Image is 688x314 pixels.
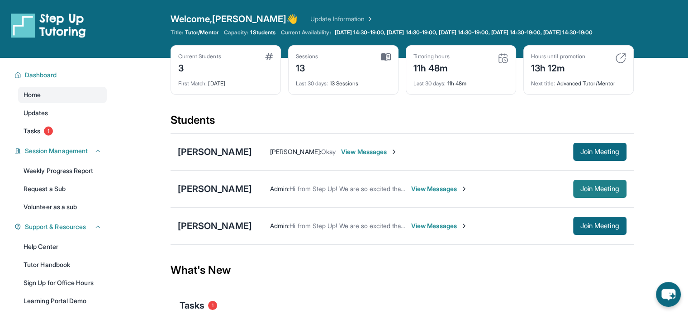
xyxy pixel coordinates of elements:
a: Request a Sub [18,181,107,197]
a: Home [18,87,107,103]
span: 1 [208,301,217,310]
div: Advanced Tutor/Mentor [531,75,626,87]
a: Volunteer as a sub [18,199,107,215]
span: Admin : [270,222,289,230]
div: Sessions [296,53,318,60]
span: Tutor/Mentor [185,29,218,36]
div: Current Students [178,53,221,60]
div: Students [171,113,634,133]
button: Support & Resources [21,222,101,231]
span: Tasks [180,299,204,312]
span: View Messages [341,147,398,156]
div: What's New [171,250,634,290]
img: logo [11,13,86,38]
span: Welcome, [PERSON_NAME] 👋 [171,13,298,25]
div: [PERSON_NAME] [178,220,252,232]
div: [DATE] [178,75,273,87]
a: Weekly Progress Report [18,163,107,179]
img: card [615,53,626,64]
span: View Messages [411,221,468,230]
a: Learning Portal Demo [18,293,107,309]
span: Last 30 days : [296,80,328,87]
div: [PERSON_NAME] [178,145,252,158]
img: card [498,53,508,64]
span: Join Meeting [580,223,619,229]
button: chat-button [656,282,681,307]
span: Capacity: [224,29,249,36]
img: Chevron-Right [390,148,398,155]
span: 1 Students [250,29,275,36]
span: Okay [321,148,336,155]
a: Tasks1 [18,123,107,139]
div: 13 Sessions [296,75,391,87]
img: Chevron Right [365,14,374,23]
button: Session Management [21,146,101,155]
a: Updates [18,105,107,121]
span: Last 30 days : [413,80,446,87]
span: Join Meeting [580,186,619,192]
span: Admin : [270,185,289,192]
span: Tasks [24,127,40,136]
a: Sign Up for Office Hours [18,275,107,291]
a: [DATE] 14:30-19:00, [DATE] 14:30-19:00, [DATE] 14:30-19:00, [DATE] 14:30-19:00, [DATE] 14:30-19:00 [333,29,595,36]
button: Dashboard [21,70,101,80]
div: Tutoring hours [413,53,450,60]
img: Chevron-Right [460,185,468,192]
div: Hours until promotion [531,53,585,60]
span: Session Management [25,146,88,155]
div: 3 [178,60,221,75]
span: Join Meeting [580,149,619,155]
button: Join Meeting [573,180,626,198]
div: 13h 12m [531,60,585,75]
div: [PERSON_NAME] [178,183,252,195]
span: Updates [24,108,48,117]
span: Current Availability: [281,29,331,36]
span: Title: [171,29,183,36]
div: 11h 48m [413,60,450,75]
span: Dashboard [25,70,57,80]
span: 1 [44,127,53,136]
button: Join Meeting [573,143,626,161]
span: Home [24,90,41,99]
span: View Messages [411,184,468,193]
span: Next title : [531,80,555,87]
span: [PERSON_NAME] : [270,148,321,155]
img: card [381,53,391,61]
div: 13 [296,60,318,75]
span: [DATE] 14:30-19:00, [DATE] 14:30-19:00, [DATE] 14:30-19:00, [DATE] 14:30-19:00, [DATE] 14:30-19:00 [335,29,593,36]
img: Chevron-Right [460,222,468,230]
a: Update Information [310,14,374,23]
button: Join Meeting [573,217,626,235]
span: Support & Resources [25,222,86,231]
div: 11h 48m [413,75,508,87]
a: Help Center [18,239,107,255]
img: card [265,53,273,60]
span: First Match : [178,80,207,87]
a: Tutor Handbook [18,257,107,273]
